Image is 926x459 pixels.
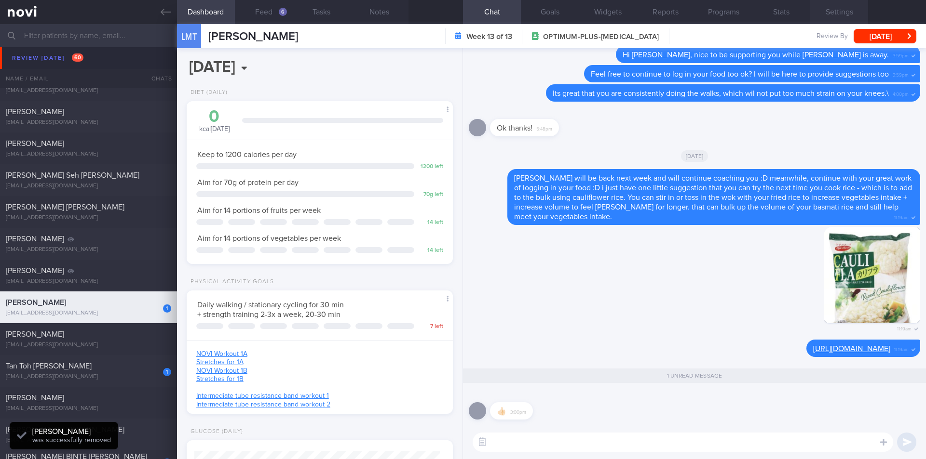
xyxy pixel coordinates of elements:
span: 11:19am [894,212,909,221]
div: 0 [196,108,232,125]
span: Hi [PERSON_NAME], nice to be supporting you while [PERSON_NAME] is away. [623,51,889,59]
div: Physical Activity Goals [187,278,274,286]
div: [EMAIL_ADDRESS][DOMAIN_NAME] [6,405,171,412]
div: [EMAIL_ADDRESS][DOMAIN_NAME] [6,373,171,380]
div: Glucose (Daily) [187,428,243,435]
span: 3:59pm [893,69,909,79]
span: Review By [817,32,848,41]
img: Photo by Chad [824,227,920,338]
span: [PERSON_NAME] [6,235,64,243]
span: 👍🏻 [497,407,506,415]
span: was successfully removed [32,437,111,444]
span: Tan Toh [PERSON_NAME] [6,362,92,370]
div: Diet (Daily) [187,89,228,96]
span: 11:19am [894,344,909,353]
span: Daily walking / stationary cycling for 30 min [197,301,344,309]
a: Stretches for 1A [196,359,244,366]
div: [EMAIL_ADDRESS][DOMAIN_NAME] [6,437,171,444]
div: [EMAIL_ADDRESS][DOMAIN_NAME] [6,278,171,285]
div: LMT [175,18,204,55]
div: 14 left [419,219,443,226]
span: 3:00pm [510,407,526,416]
span: 5:48pm [536,123,552,132]
span: [DATE] [681,150,708,162]
span: Keep to 1200 calories per day [197,151,297,158]
div: [EMAIL_ADDRESS][DOMAIN_NAME] [6,55,171,63]
span: Ok thanks! [497,124,532,132]
span: Aim for 14 portions of fruits per week [197,207,321,214]
span: Aim for 14 portions of vegetables per week [197,235,341,242]
div: [EMAIL_ADDRESS][DOMAIN_NAME] [6,87,171,94]
span: Aim for 70g of protein per day [197,179,299,186]
span: [PERSON_NAME] [6,140,64,147]
div: 1 [163,304,171,313]
a: Intermediate tube resistance band workout 2 [196,401,330,408]
span: [PERSON_NAME] will be back next week and will continue coaching you :D meanwhile, continue with y... [514,174,912,221]
div: kcal [DATE] [196,108,232,134]
span: [PERSON_NAME] [6,267,64,275]
span: [PERSON_NAME] [6,394,64,402]
span: Feel free to continue to log in your food too ok? I will be here to provide suggestions too [591,70,889,78]
span: 11:19am [897,323,912,332]
span: [PERSON_NAME] Seh [PERSON_NAME] [6,171,139,179]
div: [EMAIL_ADDRESS][DOMAIN_NAME] [6,119,171,126]
div: 6 [279,8,287,16]
div: 70 g left [419,191,443,198]
div: [EMAIL_ADDRESS][DOMAIN_NAME] [6,183,171,190]
strong: Week 13 of 13 [466,32,512,41]
a: Stretches for 1B [196,376,244,382]
span: 4:00pm [893,89,909,98]
div: 1 [163,368,171,376]
span: [PERSON_NAME] [6,44,64,52]
span: [PERSON_NAME] [6,299,66,306]
a: Intermediate tube resistance band workout 1 [196,393,329,399]
span: [PERSON_NAME] [PERSON_NAME] [6,203,124,211]
div: 7 left [419,323,443,330]
button: [DATE] [854,29,916,43]
span: OPTIMUM-PLUS-[MEDICAL_DATA] [543,32,659,42]
span: [PERSON_NAME] [6,76,64,84]
span: [PERSON_NAME] [6,330,64,338]
div: [PERSON_NAME] [32,427,111,436]
span: + strength training 2-3x a week, 20-30 min [197,311,340,318]
span: Its great that you are consistently doing the walks, which wil not put too much strain on your kn... [553,90,889,97]
a: [URL][DOMAIN_NAME] [813,345,890,353]
span: 3:59pm [893,50,909,59]
div: 1200 left [419,163,443,170]
span: [PERSON_NAME] [6,108,64,116]
span: [PERSON_NAME] [208,31,298,42]
span: [PERSON_NAME] [PERSON_NAME] [6,426,124,433]
a: NOVI Workout 1A [196,351,247,357]
div: [EMAIL_ADDRESS][DOMAIN_NAME] [6,310,171,317]
div: [EMAIL_ADDRESS][DOMAIN_NAME] [6,151,171,158]
div: [EMAIL_ADDRESS][DOMAIN_NAME] [6,214,171,222]
div: [EMAIL_ADDRESS][DOMAIN_NAME] [6,246,171,253]
a: NOVI Workout 1B [196,367,247,374]
div: [EMAIL_ADDRESS][DOMAIN_NAME] [6,341,171,349]
div: 14 left [419,247,443,254]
